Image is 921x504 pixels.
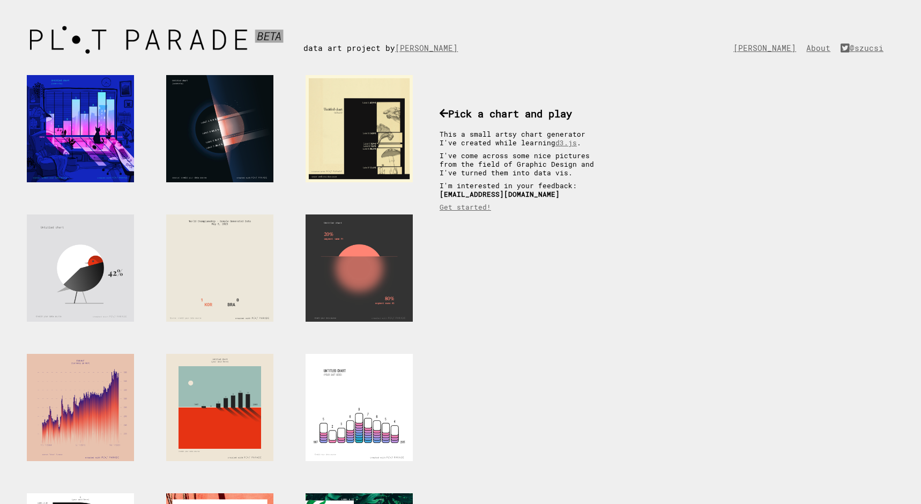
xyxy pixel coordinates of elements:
[440,181,606,198] p: I'm interested in your feedback:
[440,130,606,147] p: This a small artsy chart generator I've created while learning .
[303,21,474,53] div: data art project by
[395,43,463,53] a: [PERSON_NAME]
[440,190,560,198] b: [EMAIL_ADDRESS][DOMAIN_NAME]
[733,43,801,53] a: [PERSON_NAME]
[440,203,491,211] a: Get started!
[806,43,836,53] a: About
[440,107,606,120] h3: Pick a chart and play
[440,151,606,177] p: I've come across some nice pictures from the field of Graphic Design and I've turned them into da...
[555,138,577,147] a: d3.js
[841,43,889,53] a: @szucsi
